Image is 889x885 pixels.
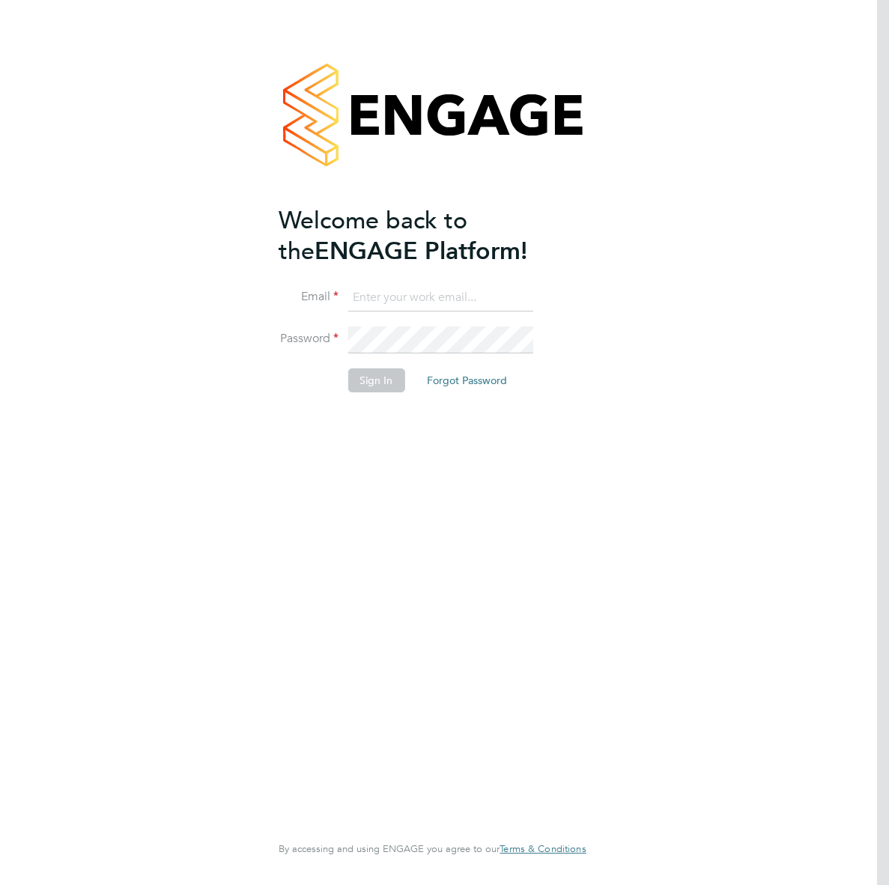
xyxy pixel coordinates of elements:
[348,368,404,392] button: Sign In
[415,368,519,392] button: Forgot Password
[279,331,339,347] label: Password
[279,842,586,855] span: By accessing and using ENGAGE you agree to our
[279,289,339,305] label: Email
[348,285,533,311] input: Enter your work email...
[500,843,586,855] a: Terms & Conditions
[279,205,571,267] h2: ENGAGE Platform!
[279,206,467,266] span: Welcome back to the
